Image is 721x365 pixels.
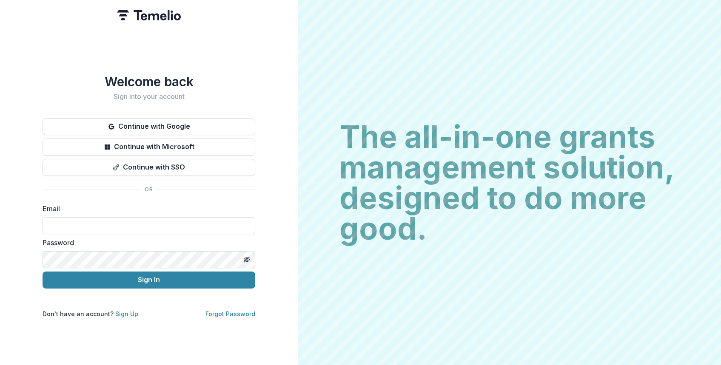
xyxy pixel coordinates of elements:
[43,238,250,248] label: Password
[43,204,250,214] label: Email
[43,93,255,101] h2: Sign into your account
[43,309,138,318] p: Don't have an account?
[117,10,181,20] img: Temelio
[43,139,255,156] button: Continue with Microsoft
[43,159,255,176] button: Continue with SSO
[115,310,138,317] a: Sign Up
[43,74,255,89] h1: Welcome back
[43,272,255,289] button: Sign In
[205,310,255,317] a: Forgot Password
[240,253,254,266] button: Toggle password visibility
[43,118,255,135] button: Continue with Google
